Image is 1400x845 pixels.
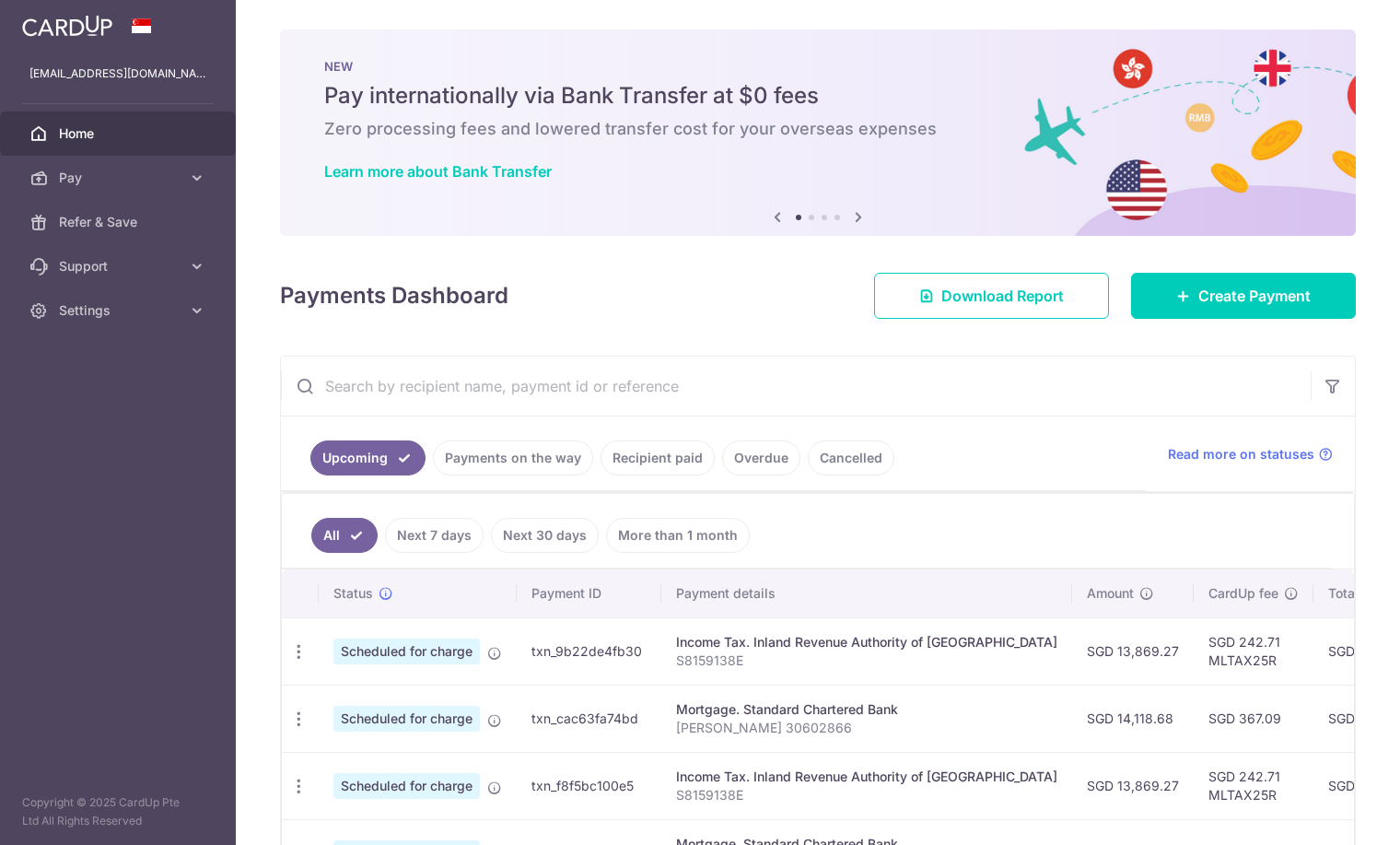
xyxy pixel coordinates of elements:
[324,162,552,181] a: Learn more about Bank Transfer
[606,518,750,553] a: More than 1 month
[1328,584,1389,603] span: Total amt.
[385,518,484,553] a: Next 7 days
[310,440,426,475] a: Upcoming
[1194,685,1313,752] td: SGD 367.09
[280,279,508,312] h4: Payments Dashboard
[1168,445,1314,464] span: Read more on statuses
[1072,752,1194,819] td: SGD 13,869.27
[1072,685,1194,752] td: SGD 14,118.68
[874,273,1109,319] a: Download Report
[333,773,480,799] span: Scheduled for charge
[311,518,378,553] a: All
[676,786,1057,804] p: S8159138E
[333,639,480,664] span: Scheduled for charge
[1168,445,1333,464] a: Read more on statuses
[59,213,181,231] span: Refer & Save
[722,440,800,475] a: Overdue
[59,301,181,320] span: Settings
[1208,584,1278,603] span: CardUp fee
[1198,285,1311,307] span: Create Payment
[517,752,661,819] td: txn_f8f5bc100e5
[333,706,480,732] span: Scheduled for charge
[1087,584,1134,603] span: Amount
[661,569,1072,617] th: Payment details
[517,685,661,752] td: txn_cac63fa74bd
[676,633,1057,651] div: Income Tax. Inland Revenue Authority of [GEOGRAPHIC_DATA]
[333,584,373,603] span: Status
[59,169,181,187] span: Pay
[280,29,1356,236] img: Bank transfer banner
[59,257,181,276] span: Support
[281,357,1311,416] input: Search by recipient name, payment id or reference
[324,59,1312,74] p: NEW
[1194,617,1313,685] td: SGD 242.71 MLTAX25R
[676,651,1057,670] p: S8159138E
[1131,273,1356,319] a: Create Payment
[676,768,1057,786] div: Income Tax. Inland Revenue Authority of [GEOGRAPHIC_DATA]
[324,118,1312,140] h6: Zero processing fees and lowered transfer cost for your overseas expenses
[22,15,112,37] img: CardUp
[59,124,181,143] span: Home
[1194,752,1313,819] td: SGD 242.71 MLTAX25R
[676,700,1057,719] div: Mortgage. Standard Chartered Bank
[517,569,661,617] th: Payment ID
[433,440,593,475] a: Payments on the way
[29,65,206,83] p: [EMAIL_ADDRESS][DOMAIN_NAME]
[517,617,661,685] td: txn_9b22de4fb30
[941,285,1064,307] span: Download Report
[808,440,894,475] a: Cancelled
[491,518,599,553] a: Next 30 days
[1072,617,1194,685] td: SGD 13,869.27
[601,440,715,475] a: Recipient paid
[676,719,1057,737] p: [PERSON_NAME] 30602866
[324,81,1312,111] h5: Pay internationally via Bank Transfer at $0 fees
